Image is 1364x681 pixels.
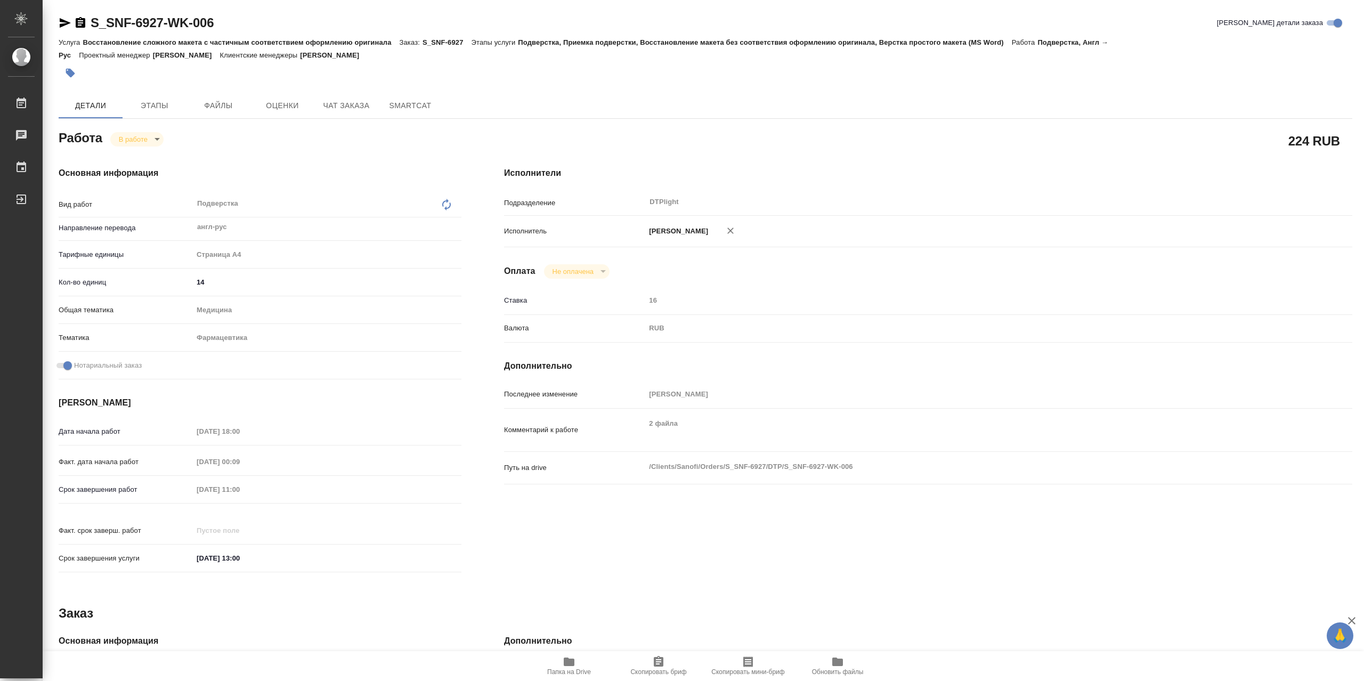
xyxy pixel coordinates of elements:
[59,17,71,29] button: Скопировать ссылку для ЯМессенджера
[504,360,1352,372] h4: Дополнительно
[793,651,882,681] button: Обновить файлы
[110,132,164,147] div: В работе
[59,635,461,647] h4: Основная информация
[1327,622,1353,649] button: 🙏
[129,99,180,112] span: Этапы
[504,463,645,473] p: Путь на drive
[74,17,87,29] button: Скопировать ссылку
[321,99,372,112] span: Чат заказа
[59,333,193,343] p: Тематика
[59,457,193,467] p: Факт. дата начала работ
[59,426,193,437] p: Дата начала работ
[504,265,535,278] h4: Оплата
[300,51,367,59] p: [PERSON_NAME]
[193,246,461,264] div: Страница А4
[630,668,686,676] span: Скопировать бриф
[423,38,472,46] p: S_SNF-6927
[59,127,102,147] h2: Работа
[59,61,82,85] button: Добавить тэг
[257,99,308,112] span: Оценки
[614,651,703,681] button: Скопировать бриф
[504,167,1352,180] h4: Исполнители
[193,99,244,112] span: Файлы
[1331,625,1349,647] span: 🙏
[65,99,116,112] span: Детали
[549,267,597,276] button: Не оплачена
[544,264,610,279] div: В работе
[79,51,152,59] p: Проектный менеджер
[504,635,1352,647] h4: Дополнительно
[59,167,461,180] h4: Основная информация
[645,226,708,237] p: [PERSON_NAME]
[59,223,193,233] p: Направление перевода
[59,277,193,288] p: Кол-во единиц
[59,396,461,409] h4: [PERSON_NAME]
[59,249,193,260] p: Тарифные единицы
[193,329,461,347] div: Фармацевтика
[193,523,286,538] input: Пустое поле
[504,425,645,435] p: Комментарий к работе
[220,51,301,59] p: Клиентские менеджеры
[193,424,286,439] input: Пустое поле
[193,482,286,497] input: Пустое поле
[703,651,793,681] button: Скопировать мини-бриф
[472,38,518,46] p: Этапы услуги
[645,319,1281,337] div: RUB
[83,38,399,46] p: Восстановление сложного макета с частичным соответствием оформлению оригинала
[518,38,1011,46] p: Подверстка, Приемка подверстки, Восстановление макета без соответствия оформлению оригинала, Верс...
[59,38,83,46] p: Услуга
[74,360,142,371] span: Нотариальный заказ
[193,301,461,319] div: Медицина
[812,668,864,676] span: Обновить файлы
[504,226,645,237] p: Исполнитель
[153,51,220,59] p: [PERSON_NAME]
[193,550,286,566] input: ✎ Введи что-нибудь
[645,386,1281,402] input: Пустое поле
[59,484,193,495] p: Срок завершения работ
[59,525,193,536] p: Факт. срок заверш. работ
[645,293,1281,308] input: Пустое поле
[59,199,193,210] p: Вид работ
[524,651,614,681] button: Папка на Drive
[385,99,436,112] span: SmartCat
[193,274,461,290] input: ✎ Введи что-нибудь
[504,295,645,306] p: Ставка
[645,415,1281,443] textarea: 2 файла
[400,38,423,46] p: Заказ:
[645,458,1281,476] textarea: /Clients/Sanofi/Orders/S_SNF-6927/DTP/S_SNF-6927-WK-006
[504,198,645,208] p: Подразделение
[116,135,151,144] button: В работе
[59,305,193,315] p: Общая тематика
[59,553,193,564] p: Срок завершения услуги
[504,323,645,334] p: Валюта
[1288,132,1340,150] h2: 224 RUB
[1012,38,1038,46] p: Работа
[711,668,784,676] span: Скопировать мини-бриф
[1217,18,1323,28] span: [PERSON_NAME] детали заказа
[91,15,214,30] a: S_SNF-6927-WK-006
[59,605,93,622] h2: Заказ
[547,668,591,676] span: Папка на Drive
[504,389,645,400] p: Последнее изменение
[193,454,286,469] input: Пустое поле
[719,219,742,242] button: Удалить исполнителя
